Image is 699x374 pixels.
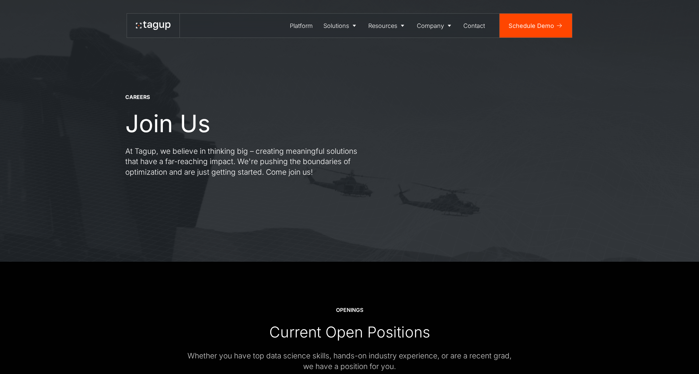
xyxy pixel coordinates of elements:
div: CAREERS [125,94,150,101]
a: Platform [285,14,318,38]
div: Company [417,21,444,30]
div: Whether you have top data science skills, hands-on industry experience, or are a recent grad, we ... [185,350,514,371]
a: Company [411,14,458,38]
a: Solutions [318,14,363,38]
div: Contact [463,21,485,30]
div: Solutions [323,21,349,30]
h1: Join Us [125,110,210,137]
div: OPENINGS [336,307,363,314]
div: Schedule Demo [509,21,554,30]
div: Current Open Positions [269,323,430,341]
a: Schedule Demo [500,14,572,38]
a: Contact [458,14,491,38]
div: Resources [368,21,397,30]
a: Resources [363,14,412,38]
p: At Tagup, we believe in thinking big – creating meaningful solutions that have a far-reaching imp... [125,146,365,177]
div: Platform [290,21,313,30]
